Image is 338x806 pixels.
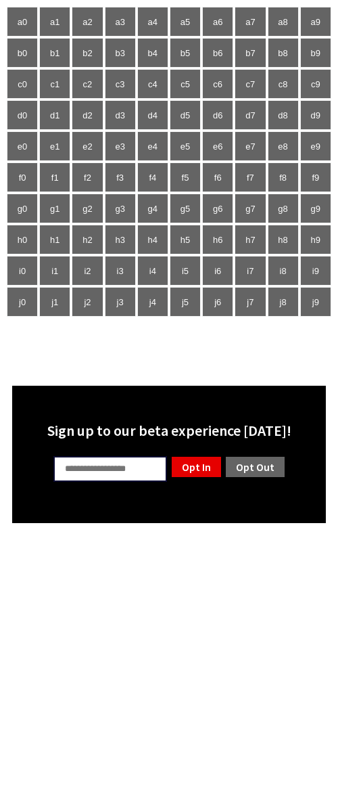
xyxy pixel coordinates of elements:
td: a8 [268,7,299,37]
td: g0 [7,194,38,223]
td: g8 [268,194,299,223]
td: a7 [235,7,266,37]
td: b1 [39,38,70,68]
td: h0 [7,225,38,254]
td: b4 [137,38,168,68]
td: h1 [39,225,70,254]
td: a1 [39,7,70,37]
td: j2 [72,287,103,317]
td: e4 [137,131,168,161]
td: b8 [268,38,299,68]
td: d7 [235,100,266,130]
td: c3 [105,69,136,99]
td: a9 [300,7,331,37]
td: i1 [39,256,70,286]
td: f9 [300,162,331,192]
td: h9 [300,225,331,254]
td: a6 [202,7,233,37]
td: i0 [7,256,38,286]
td: d2 [72,100,103,130]
td: i5 [170,256,201,286]
a: Opt Out [224,455,286,478]
td: b6 [202,38,233,68]
td: d3 [105,100,136,130]
td: j8 [268,287,299,317]
td: j9 [300,287,331,317]
td: d5 [170,100,201,130]
td: j5 [170,287,201,317]
td: h7 [235,225,266,254]
td: i8 [268,256,299,286]
td: c9 [300,69,331,99]
td: i6 [202,256,233,286]
td: f2 [72,162,103,192]
td: j1 [39,287,70,317]
td: j4 [137,287,168,317]
td: g3 [105,194,136,223]
td: d1 [39,100,70,130]
td: g2 [72,194,103,223]
td: i4 [137,256,168,286]
td: h6 [202,225,233,254]
td: b0 [7,38,38,68]
td: a5 [170,7,201,37]
td: j6 [202,287,233,317]
td: e0 [7,131,38,161]
td: h3 [105,225,136,254]
td: f0 [7,162,38,192]
td: j3 [105,287,136,317]
td: j0 [7,287,38,317]
td: f3 [105,162,136,192]
td: f6 [202,162,233,192]
td: e1 [39,131,70,161]
td: e7 [235,131,266,161]
td: c4 [137,69,168,99]
td: f4 [137,162,168,192]
td: a0 [7,7,38,37]
td: d8 [268,100,299,130]
td: g4 [137,194,168,223]
td: j7 [235,287,266,317]
td: a2 [72,7,103,37]
td: i2 [72,256,103,286]
td: c1 [39,69,70,99]
td: d6 [202,100,233,130]
td: f1 [39,162,70,192]
td: d9 [300,100,331,130]
td: d0 [7,100,38,130]
td: h4 [137,225,168,254]
td: g1 [39,194,70,223]
td: g5 [170,194,201,223]
div: Sign up to our beta experience [DATE]! [20,421,318,440]
td: c8 [268,69,299,99]
td: c5 [170,69,201,99]
td: e8 [268,131,299,161]
td: e5 [170,131,201,161]
td: b9 [300,38,331,68]
td: e6 [202,131,233,161]
td: b3 [105,38,136,68]
td: i7 [235,256,266,286]
td: g7 [235,194,266,223]
td: c6 [202,69,233,99]
td: h2 [72,225,103,254]
a: Opt In [170,455,222,478]
td: a3 [105,7,136,37]
td: c7 [235,69,266,99]
td: e3 [105,131,136,161]
td: f8 [268,162,299,192]
td: b5 [170,38,201,68]
td: h8 [268,225,299,254]
td: i3 [105,256,136,286]
td: f5 [170,162,201,192]
td: c0 [7,69,38,99]
td: a4 [137,7,168,37]
td: c2 [72,69,103,99]
td: d4 [137,100,168,130]
td: g9 [300,194,331,223]
td: e9 [300,131,331,161]
td: i9 [300,256,331,286]
td: h5 [170,225,201,254]
td: b7 [235,38,266,68]
td: b2 [72,38,103,68]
